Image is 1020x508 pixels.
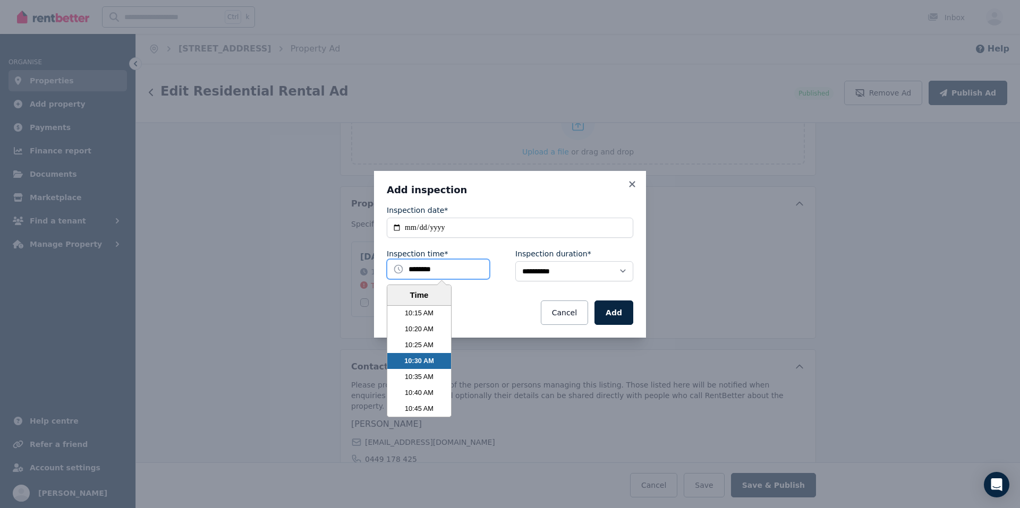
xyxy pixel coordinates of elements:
label: Inspection time* [387,248,448,259]
div: Time [390,289,448,302]
li: 10:25 AM [387,337,451,353]
button: Add [594,300,633,325]
li: 10:35 AM [387,369,451,385]
h3: Add inspection [387,184,633,196]
div: Open Intercom Messenger [984,472,1009,497]
li: 10:15 AM [387,305,451,321]
label: Inspection date* [387,205,448,216]
li: 10:30 AM [387,353,451,369]
li: 10:45 AM [387,401,451,417]
button: Cancel [541,300,588,325]
li: 10:40 AM [387,385,451,401]
li: 10:20 AM [387,321,451,337]
label: Inspection duration* [515,248,591,259]
ul: Time [387,306,451,417]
